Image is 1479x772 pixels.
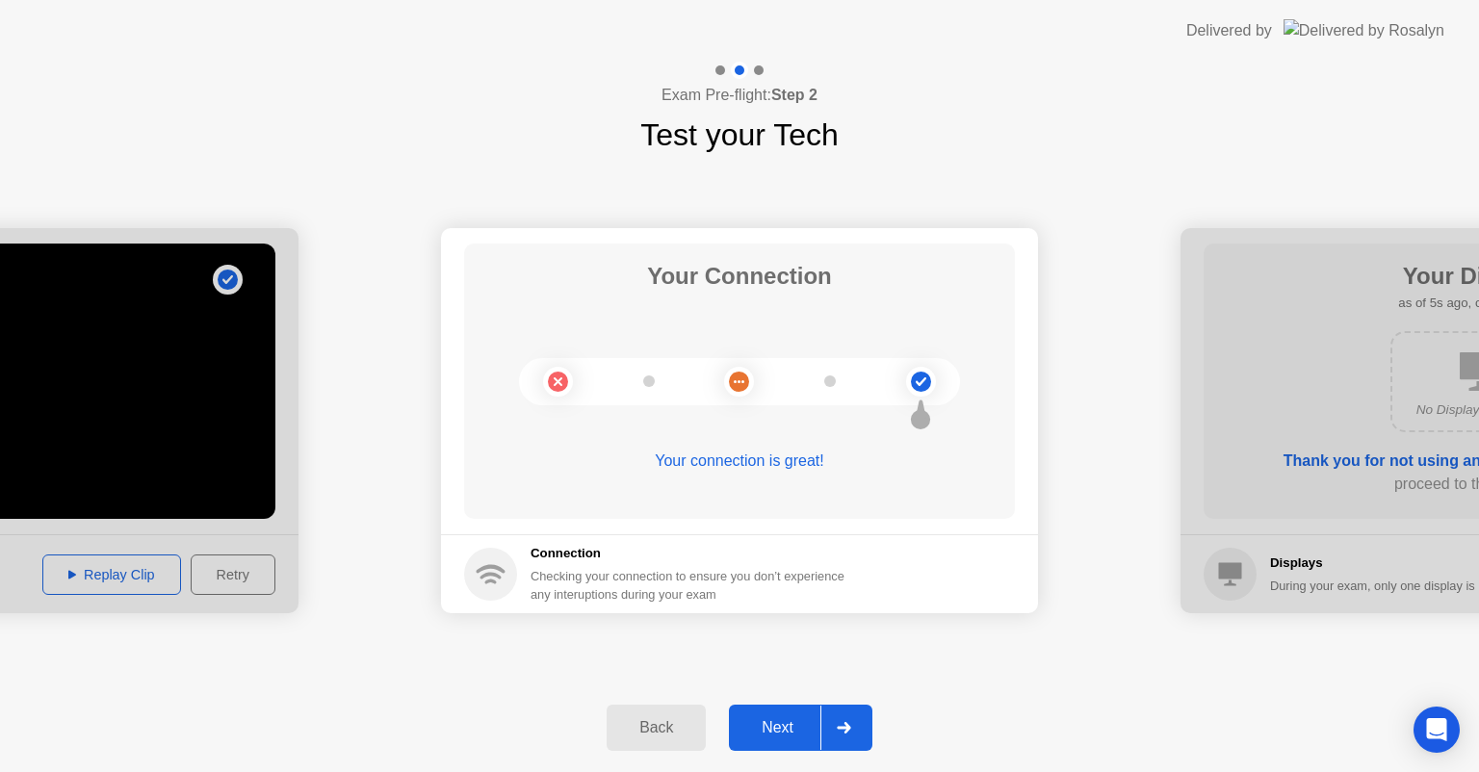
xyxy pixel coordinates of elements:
[771,87,817,103] b: Step 2
[612,719,700,736] div: Back
[531,544,856,563] h5: Connection
[531,567,856,604] div: Checking your connection to ensure you don’t experience any interuptions during your exam
[1186,19,1272,42] div: Delivered by
[1414,707,1460,753] div: Open Intercom Messenger
[735,719,820,736] div: Next
[464,450,1015,473] div: Your connection is great!
[662,84,817,107] h4: Exam Pre-flight:
[607,705,706,751] button: Back
[640,112,839,158] h1: Test your Tech
[1284,19,1444,41] img: Delivered by Rosalyn
[729,705,872,751] button: Next
[647,259,832,294] h1: Your Connection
